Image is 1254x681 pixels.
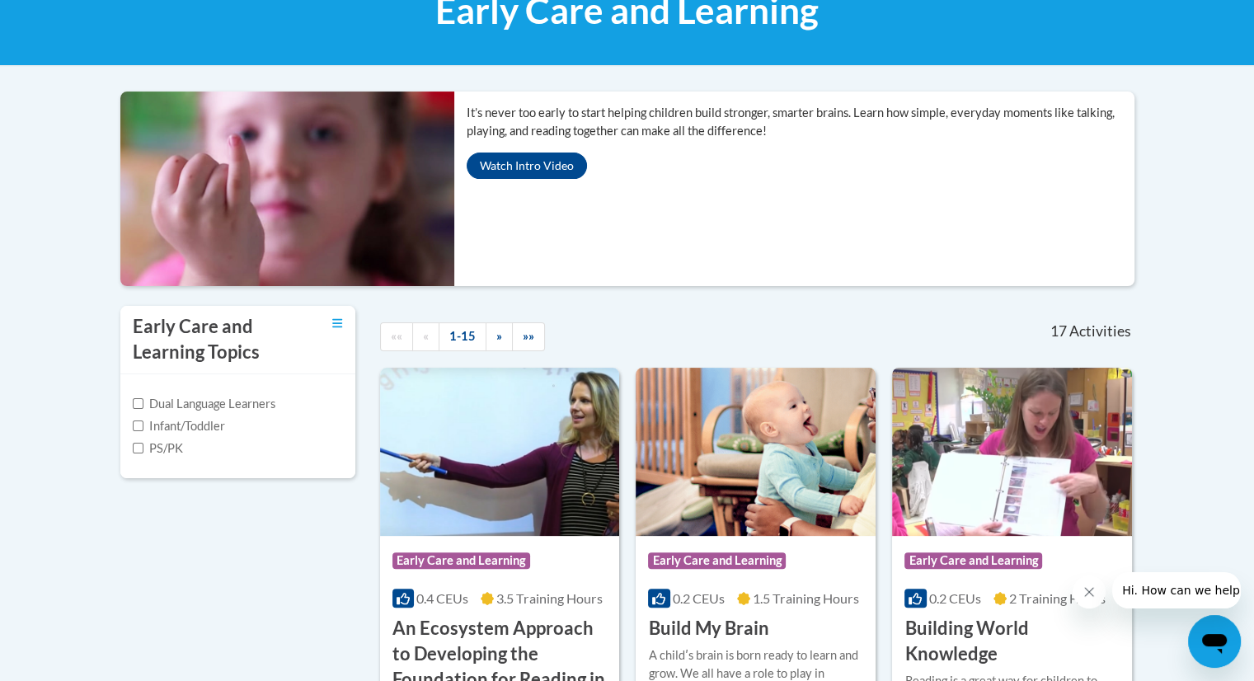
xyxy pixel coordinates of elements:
[133,398,143,409] input: Checkbox for Options
[1069,322,1131,340] span: Activities
[467,153,587,179] button: Watch Intro Video
[636,368,876,536] img: Course Logo
[753,590,859,606] span: 1.5 Training Hours
[133,417,225,435] label: Infant/Toddler
[512,322,545,351] a: End
[673,590,725,606] span: 0.2 CEUs
[1188,615,1241,668] iframe: Button to launch messaging window
[892,368,1132,536] img: Course Logo
[1112,572,1241,608] iframe: Message from company
[10,12,134,25] span: Hi. How can we help?
[392,552,530,569] span: Early Care and Learning
[1050,322,1066,340] span: 17
[648,616,768,641] h3: Build My Brain
[486,322,513,351] a: Next
[412,322,439,351] a: Previous
[133,439,183,458] label: PS/PK
[648,552,786,569] span: Early Care and Learning
[133,420,143,431] input: Checkbox for Options
[133,314,289,365] h3: Early Care and Learning Topics
[391,329,402,343] span: ««
[133,443,143,453] input: Checkbox for Options
[904,552,1042,569] span: Early Care and Learning
[380,322,413,351] a: Begining
[1009,590,1106,606] span: 2 Training Hours
[423,329,429,343] span: «
[929,590,981,606] span: 0.2 CEUs
[467,104,1134,140] p: It’s never too early to start helping children build stronger, smarter brains. Learn how simple, ...
[133,395,275,413] label: Dual Language Learners
[1073,575,1106,608] iframe: Close message
[439,322,486,351] a: 1-15
[523,329,534,343] span: »»
[904,616,1120,667] h3: Building World Knowledge
[416,590,468,606] span: 0.4 CEUs
[496,590,603,606] span: 3.5 Training Hours
[332,314,343,332] a: Toggle collapse
[380,368,620,536] img: Course Logo
[496,329,502,343] span: »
